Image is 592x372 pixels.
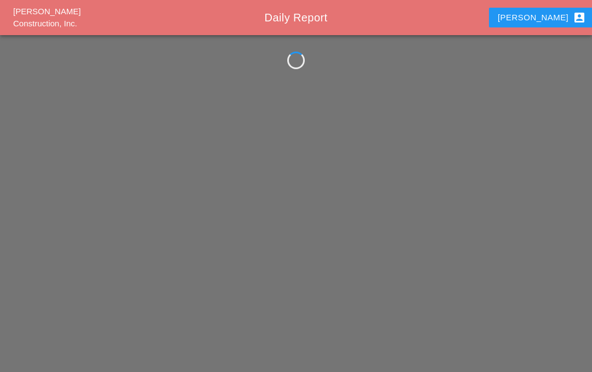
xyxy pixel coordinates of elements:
[13,7,81,29] a: [PERSON_NAME] Construction, Inc.
[573,11,586,24] i: account_box
[265,12,328,24] span: Daily Report
[498,11,586,24] div: [PERSON_NAME]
